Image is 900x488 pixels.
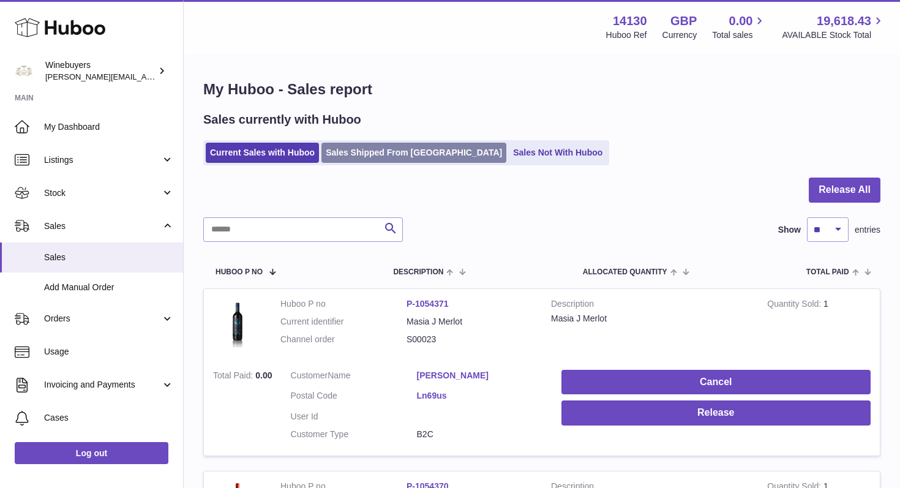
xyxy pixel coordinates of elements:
a: P-1054371 [407,299,449,309]
dt: Huboo P no [280,298,407,310]
span: 0.00 [255,370,272,380]
span: Sales [44,252,174,263]
label: Show [778,224,801,236]
span: Stock [44,187,161,199]
div: Huboo Ref [606,29,647,41]
dt: Channel order [280,334,407,345]
dd: S00023 [407,334,533,345]
span: entries [855,224,880,236]
span: [PERSON_NAME][EMAIL_ADDRESS][DOMAIN_NAME] [45,72,246,81]
dd: B2C [417,429,543,440]
strong: GBP [670,13,697,29]
strong: Description [551,298,749,313]
button: Release All [809,178,880,203]
div: Winebuyers [45,59,156,83]
dt: Customer Type [291,429,417,440]
button: Cancel [561,370,871,395]
span: Listings [44,154,161,166]
dt: Postal Code [291,390,417,405]
div: Currency [662,29,697,41]
span: Cases [44,412,174,424]
dt: User Id [291,411,417,422]
dd: Masia J Merlot [407,316,533,328]
h2: Sales currently with Huboo [203,111,361,128]
dt: Name [291,370,417,385]
img: peter@winebuyers.com [15,62,33,80]
span: My Dashboard [44,121,174,133]
h1: My Huboo - Sales report [203,80,880,99]
span: Total paid [806,268,849,276]
img: 1755001043.jpg [213,298,262,347]
span: Usage [44,346,174,358]
span: Total sales [712,29,767,41]
a: Log out [15,442,168,464]
span: 0.00 [729,13,753,29]
span: Huboo P no [216,268,263,276]
span: Description [393,268,443,276]
div: Masia J Merlot [551,313,749,325]
a: Ln69us [417,390,543,402]
a: Current Sales with Huboo [206,143,319,163]
span: Customer [291,370,328,380]
a: [PERSON_NAME] [417,370,543,381]
strong: Quantity Sold [767,299,823,312]
a: 19,618.43 AVAILABLE Stock Total [782,13,885,41]
strong: 14130 [613,13,647,29]
a: 0.00 Total sales [712,13,767,41]
span: Sales [44,220,161,232]
span: Add Manual Order [44,282,174,293]
span: AVAILABLE Stock Total [782,29,885,41]
a: Sales Not With Huboo [509,143,607,163]
strong: Total Paid [213,370,255,383]
button: Release [561,400,871,426]
span: 19,618.43 [817,13,871,29]
dt: Current identifier [280,316,407,328]
span: Invoicing and Payments [44,379,161,391]
a: Sales Shipped From [GEOGRAPHIC_DATA] [321,143,506,163]
span: ALLOCATED Quantity [583,268,667,276]
td: 1 [758,289,880,361]
span: Orders [44,313,161,325]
